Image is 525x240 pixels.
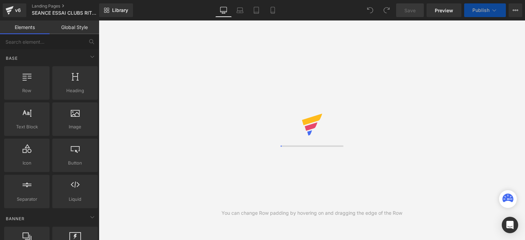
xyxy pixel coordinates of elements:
button: More [509,3,522,17]
span: SEANCE ESSAI CLUBS RITM PARIS [32,10,97,16]
a: New Library [99,3,133,17]
a: Global Style [50,20,99,34]
span: Banner [5,215,25,222]
a: Landing Pages [32,3,110,9]
div: Open Intercom Messenger [502,217,518,233]
span: Heading [54,87,96,94]
button: Redo [380,3,393,17]
a: v6 [3,3,26,17]
button: Publish [464,3,506,17]
span: Button [54,159,96,167]
span: Text Block [6,123,48,130]
span: Image [54,123,96,130]
span: Preview [435,7,453,14]
a: Preview [427,3,461,17]
span: Liquid [54,196,96,203]
button: Undo [363,3,377,17]
a: Desktop [215,3,232,17]
span: Publish [472,8,489,13]
span: Icon [6,159,48,167]
span: Separator [6,196,48,203]
span: Row [6,87,48,94]
span: Base [5,55,18,61]
span: Library [112,7,128,13]
a: Mobile [265,3,281,17]
a: Laptop [232,3,248,17]
div: v6 [14,6,22,15]
div: You can change Row padding by hovering on and dragging the edge of the Row [221,209,402,217]
span: Save [404,7,416,14]
a: Tablet [248,3,265,17]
